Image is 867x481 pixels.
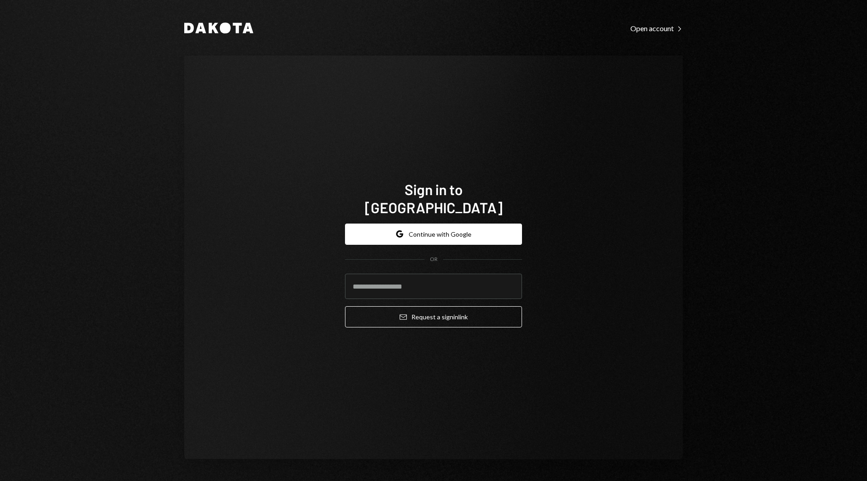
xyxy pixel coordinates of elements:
div: OR [430,256,438,263]
div: Open account [630,24,683,33]
a: Open account [630,23,683,33]
button: Continue with Google [345,224,522,245]
h1: Sign in to [GEOGRAPHIC_DATA] [345,180,522,216]
button: Request a signinlink [345,306,522,327]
